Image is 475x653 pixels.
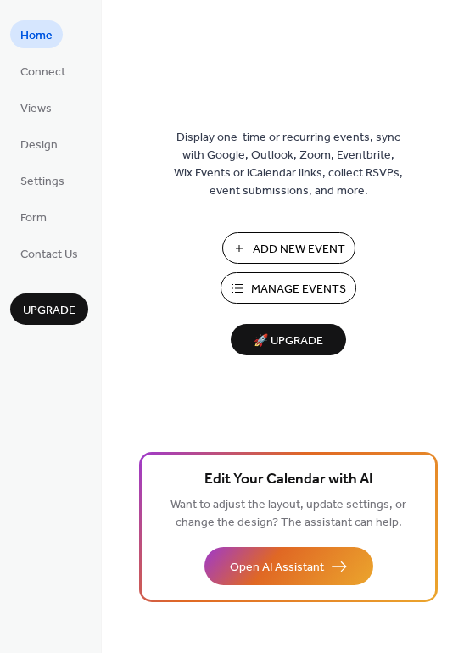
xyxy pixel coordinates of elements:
[20,100,52,118] span: Views
[20,246,78,264] span: Contact Us
[10,239,88,267] a: Contact Us
[231,324,346,355] button: 🚀 Upgrade
[170,494,406,534] span: Want to adjust the layout, update settings, or change the design? The assistant can help.
[253,241,345,259] span: Add New Event
[20,137,58,154] span: Design
[204,468,373,492] span: Edit Your Calendar with AI
[174,129,403,200] span: Display one-time or recurring events, sync with Google, Outlook, Zoom, Eventbrite, Wix Events or ...
[204,547,373,585] button: Open AI Assistant
[20,173,64,191] span: Settings
[10,203,57,231] a: Form
[20,64,65,81] span: Connect
[10,130,68,158] a: Design
[20,209,47,227] span: Form
[23,302,75,320] span: Upgrade
[251,281,346,299] span: Manage Events
[222,232,355,264] button: Add New Event
[20,27,53,45] span: Home
[10,20,63,48] a: Home
[241,330,336,353] span: 🚀 Upgrade
[10,93,62,121] a: Views
[10,166,75,194] a: Settings
[10,293,88,325] button: Upgrade
[10,57,75,85] a: Connect
[230,559,324,577] span: Open AI Assistant
[221,272,356,304] button: Manage Events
